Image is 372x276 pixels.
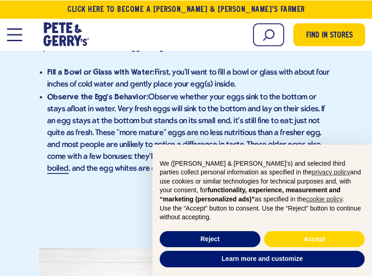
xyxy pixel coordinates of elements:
span: Here’s how to tell if eggs are good in water: [62,43,207,52]
a: cookie policy [306,195,342,202]
strong: functionality, experience, measurement and “marketing (personalized ads)” [160,186,340,202]
a: Find in Stores [293,23,365,46]
a: hard-boiled [47,152,327,173]
p: Use the “Accept” button to consent. Use the “Reject” button to continue without accepting. [160,204,365,222]
strong: Observe the Egg's Behavior: [47,92,149,101]
button: Reject [160,231,260,247]
strong: Fill a Bowl or Glass with Water: [47,67,155,76]
li: First, you’ll want to fill a bowl or glass with about four inches of cold water and gently place ... [47,65,334,90]
span: Find in Stores [306,29,353,42]
button: Accept [264,231,365,247]
input: Search [253,23,284,46]
a: privacy policy [312,168,350,175]
button: Open Mobile Menu Modal Dialog [7,28,22,41]
p: We ([PERSON_NAME] & [PERSON_NAME]'s) and selected third parties collect personal information as s... [160,159,365,204]
li: Observe whether your eggs sink to the bottom or stays afloat in water. Very fresh eggs will sink ... [47,90,334,174]
button: Learn more and customize [160,250,365,267]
